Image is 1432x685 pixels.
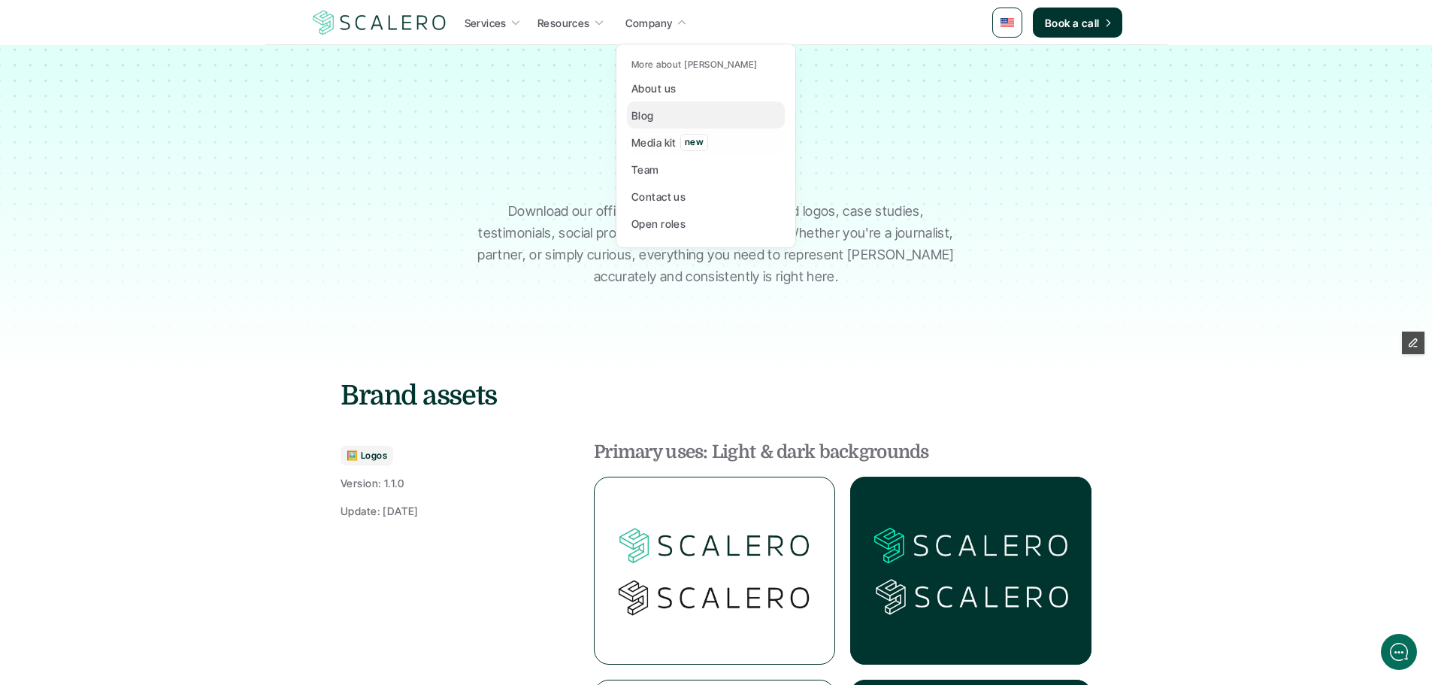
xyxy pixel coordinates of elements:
span: We run on Gist [126,526,190,535]
p: Company [625,15,673,31]
p: Team [631,162,659,177]
a: Blog [627,102,785,129]
p: Blog [631,108,654,123]
strong: Primary uses: Light & dark backgrounds [594,441,929,462]
button: Edit Framer Content [1402,332,1424,354]
a: Scalero company logo [310,9,449,36]
a: Team [627,156,785,183]
h1: Hi! Welcome to [GEOGRAPHIC_DATA]. [23,73,278,97]
p: Version: 1.1.0 [341,475,404,491]
a: Contact us [627,183,785,210]
a: About us [627,74,785,102]
p: Book a call [1045,15,1100,31]
p: More about [PERSON_NAME] [631,59,758,70]
iframe: gist-messenger-bubble-iframe [1381,634,1417,670]
button: New conversation [23,199,277,229]
p: Resources [537,15,590,31]
p: Download our official media kit. Inside, you’ll find logos, case studies, testimonials, social pr... [472,201,961,287]
a: Open roles [627,210,785,237]
a: Media kitnew [627,129,785,156]
h3: Brand assets [341,377,1092,415]
p: About us [631,80,676,96]
a: Book a call [1033,8,1122,38]
p: Media kit [631,135,677,150]
p: new [684,137,703,147]
img: Scalero company logo [310,8,449,37]
h1: Media kit [453,135,979,186]
h2: Let us know if we can help with lifecycle marketing. [23,100,278,172]
p: Open roles [631,216,686,232]
p: Services [465,15,507,31]
p: Contact us [631,189,686,205]
p: Update: [DATE] [341,503,419,519]
span: New conversation [97,208,180,220]
p: 🖼️ Logos [347,450,387,461]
